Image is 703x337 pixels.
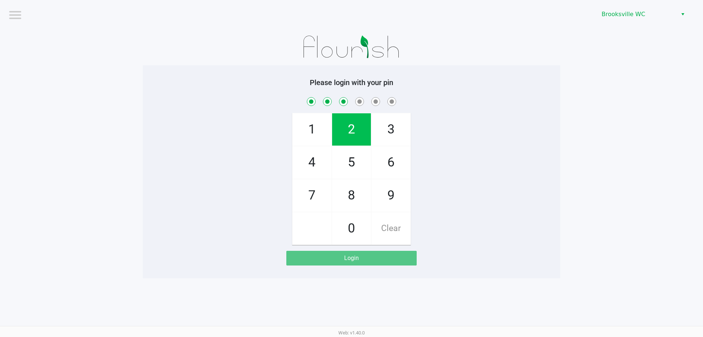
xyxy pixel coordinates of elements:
[372,179,410,212] span: 9
[372,113,410,146] span: 3
[293,113,331,146] span: 1
[372,212,410,245] span: Clear
[602,10,673,19] span: Brooksville WC
[293,179,331,212] span: 7
[148,78,555,87] h5: Please login with your pin
[293,146,331,179] span: 4
[332,113,371,146] span: 2
[338,330,365,336] span: Web: v1.40.0
[677,8,688,21] button: Select
[332,179,371,212] span: 8
[372,146,410,179] span: 6
[332,212,371,245] span: 0
[332,146,371,179] span: 5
